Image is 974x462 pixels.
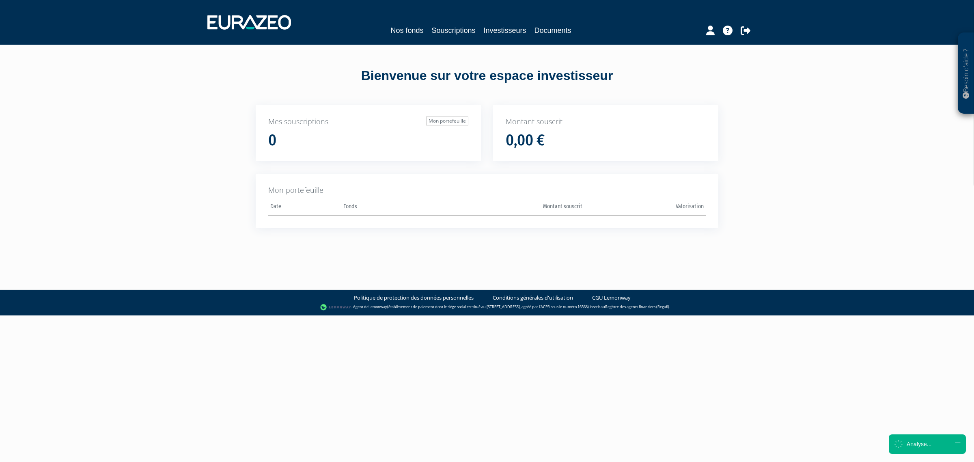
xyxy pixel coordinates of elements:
[268,185,706,196] p: Mon portefeuille
[493,294,573,302] a: Conditions générales d'utilisation
[431,25,475,36] a: Souscriptions
[506,132,545,149] h1: 0,00 €
[341,201,463,216] th: Fonds
[584,201,706,216] th: Valorisation
[592,294,631,302] a: CGU Lemonway
[268,132,276,149] h1: 0
[506,117,706,127] p: Montant souscrit
[268,201,341,216] th: Date
[237,67,737,85] div: Bienvenue sur votre espace investisseur
[961,37,971,110] p: Besoin d'aide ?
[605,304,669,310] a: Registre des agents financiers (Regafi)
[268,117,468,127] p: Mes souscriptions
[207,15,291,30] img: 1732889491-logotype_eurazeo_blanc_rvb.png
[463,201,584,216] th: Montant souscrit
[368,304,387,310] a: Lemonway
[320,303,351,311] img: logo-lemonway.png
[354,294,474,302] a: Politique de protection des données personnelles
[426,117,468,125] a: Mon portefeuille
[390,25,423,36] a: Nos fonds
[534,25,571,36] a: Documents
[484,25,526,36] a: Investisseurs
[8,303,966,311] div: - Agent de (établissement de paiement dont le siège social est situé au [STREET_ADDRESS], agréé p...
